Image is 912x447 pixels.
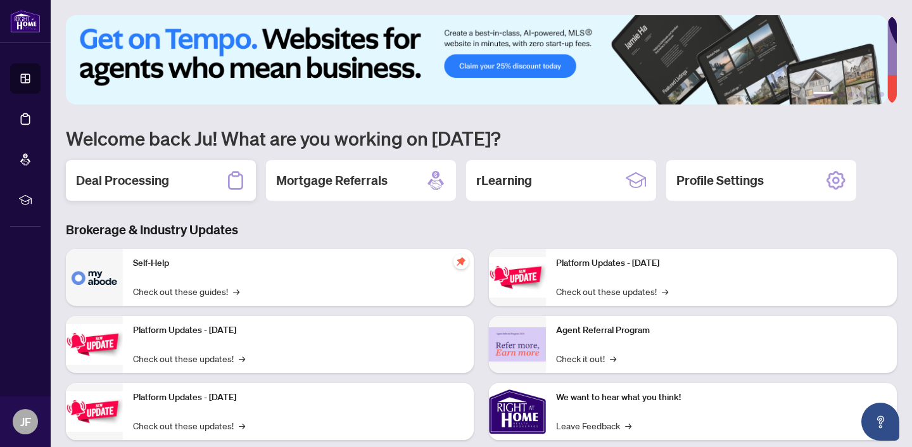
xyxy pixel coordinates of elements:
[849,92,854,97] button: 3
[133,284,239,298] a: Check out these guides!→
[20,413,31,431] span: JF
[489,383,546,440] img: We want to hear what you think!
[839,92,844,97] button: 2
[662,284,668,298] span: →
[556,256,887,270] p: Platform Updates - [DATE]
[66,221,897,239] h3: Brokerage & Industry Updates
[233,284,239,298] span: →
[869,92,874,97] button: 5
[676,172,764,189] h2: Profile Settings
[625,419,631,432] span: →
[66,126,897,150] h1: Welcome back Ju! What are you working on [DATE]?
[66,324,123,364] img: Platform Updates - September 16, 2025
[133,351,245,365] a: Check out these updates!→
[476,172,532,189] h2: rLearning
[239,351,245,365] span: →
[10,9,41,33] img: logo
[813,92,833,97] button: 1
[879,92,884,97] button: 6
[276,172,388,189] h2: Mortgage Referrals
[861,403,899,441] button: Open asap
[133,419,245,432] a: Check out these updates!→
[66,15,887,104] img: Slide 0
[133,256,464,270] p: Self-Help
[556,324,887,337] p: Agent Referral Program
[489,257,546,297] img: Platform Updates - June 23, 2025
[66,391,123,431] img: Platform Updates - July 21, 2025
[66,249,123,306] img: Self-Help
[239,419,245,432] span: →
[556,391,887,405] p: We want to hear what you think!
[556,351,616,365] a: Check it out!→
[76,172,169,189] h2: Deal Processing
[610,351,616,365] span: →
[489,327,546,362] img: Agent Referral Program
[859,92,864,97] button: 4
[133,324,464,337] p: Platform Updates - [DATE]
[556,419,631,432] a: Leave Feedback→
[556,284,668,298] a: Check out these updates!→
[133,391,464,405] p: Platform Updates - [DATE]
[453,254,469,269] span: pushpin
